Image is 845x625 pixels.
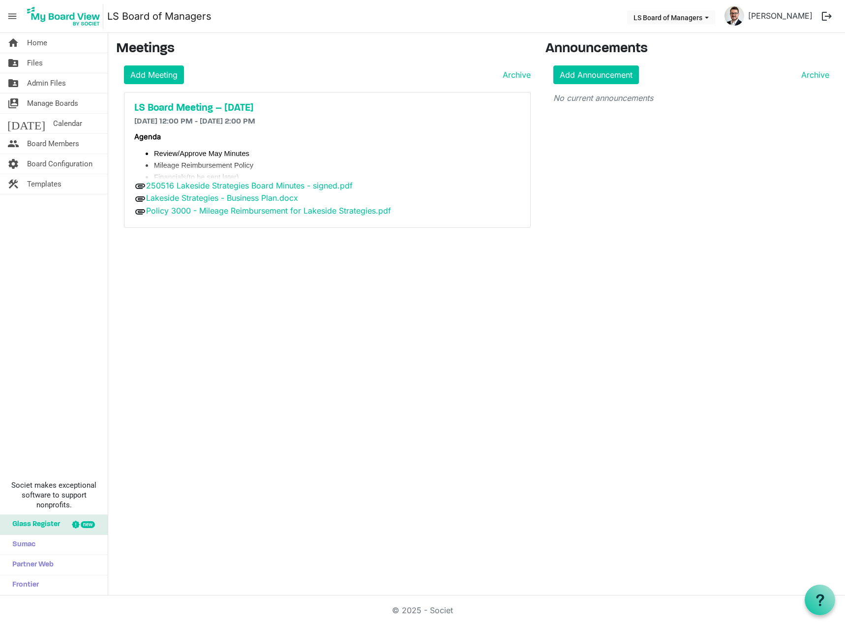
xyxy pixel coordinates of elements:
span: Admin Files [27,73,66,93]
span: construction [7,174,19,194]
a: Policy 3000 - Mileage Reimbursement for Lakeside Strategies.pdf [146,206,391,216]
a: LS Board of Managers [107,6,211,26]
a: Lakeside Strategies - Business Plan.docx [146,193,298,203]
a: Add Meeting [124,65,184,84]
span: attachment [134,180,146,192]
span: Board Members [27,134,79,154]
h3: Announcements [545,41,837,58]
div: new [81,521,95,528]
a: Add Announcement [553,65,639,84]
span: Calendar [53,114,82,133]
a: Archive [797,69,829,81]
span: attachment [134,206,146,218]
span: folder_shared [7,73,19,93]
span: Manage Boards [27,94,78,113]
h6: [DATE] 12:00 PM - [DATE] 2:00 PM [134,117,520,126]
a: LS Board Meeting – [DATE] [134,102,520,114]
span: attachment [134,193,146,205]
span: people [7,134,19,154]
button: LS Board of Managers dropdownbutton [627,10,715,24]
h3: Meetings [116,41,531,58]
span: Review/Approve May Minutes [154,150,249,157]
span: Board Configuration [27,154,92,174]
a: [PERSON_NAME] [744,6,816,26]
span: switch_account [7,94,19,113]
span: [DATE] [7,114,45,133]
span: Home [27,33,47,53]
span: (to be sent later) [186,173,239,181]
a: 250516 Lakeside Strategies Board Minutes - signed.pdf [146,181,353,190]
span: Partner Web [7,555,54,575]
span: Files [27,53,43,73]
b: Agenda [134,132,161,141]
span: home [7,33,19,53]
img: My Board View Logo [24,4,103,29]
span: Sumac [7,535,35,555]
p: No current announcements [553,92,829,104]
a: Archive [499,69,531,81]
button: logout [816,6,837,27]
span: Frontier [7,575,39,595]
span: Templates [27,174,61,194]
span: Societ makes exceptional software to support nonprofits. [4,480,103,510]
span: folder_shared [7,53,19,73]
span: menu [3,7,22,26]
span: Glass Register [7,515,60,534]
span: Financials [154,173,186,181]
a: My Board View Logo [24,4,107,29]
span: settings [7,154,19,174]
span: Mileage Reimbursement Policy [154,161,253,169]
a: © 2025 - Societ [392,605,453,615]
img: sZrgULg8m3vtYtHk0PzfUEea1BEp_N8QeI7zlGueGCVlz0kDYsagTMMMWndUEySlY7MnxghWH3xl2UzGmYukPA_thumb.png [724,6,744,26]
